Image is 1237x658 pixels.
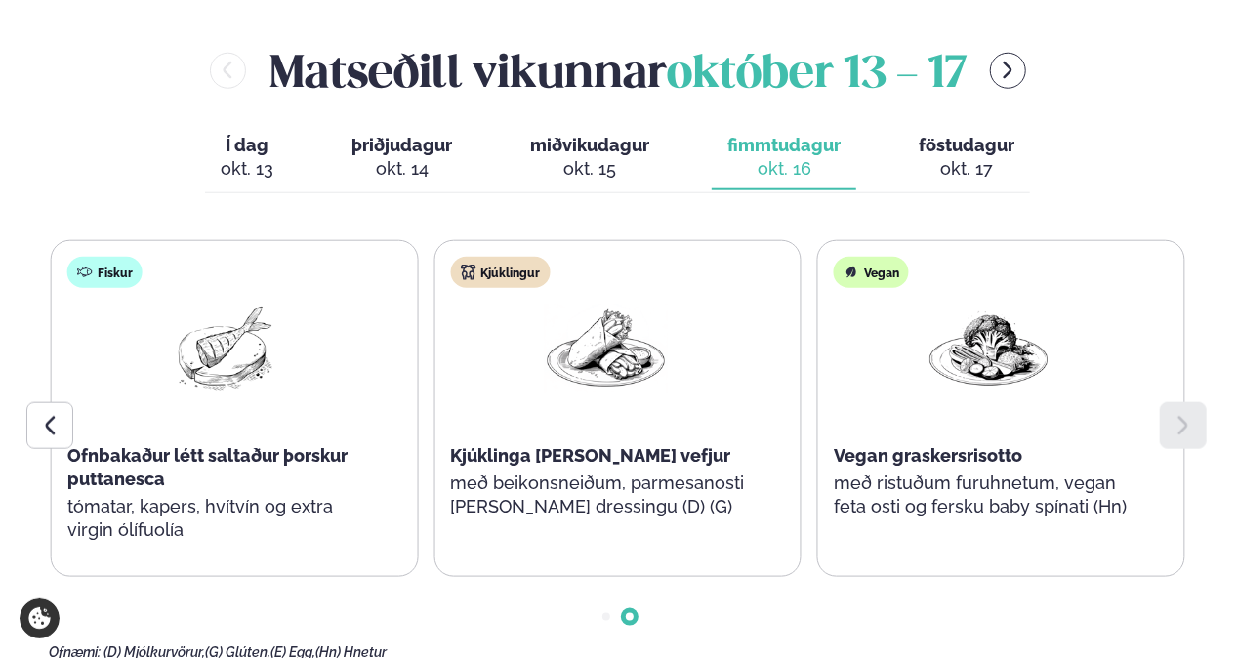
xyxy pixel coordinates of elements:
span: Kjúklinga [PERSON_NAME] vefjur [450,445,730,466]
div: okt. 17 [919,157,1014,181]
img: Vegan.png [927,304,1051,394]
span: Go to slide 1 [602,613,610,621]
span: Í dag [221,134,273,157]
span: Vegan graskersrisotto [834,445,1022,466]
div: Fiskur [67,257,143,288]
button: menu-btn-left [210,53,246,89]
div: Kjúklingur [450,257,550,288]
span: fimmtudagur [727,135,841,155]
span: Go to slide 2 [626,613,634,621]
span: þriðjudagur [351,135,452,155]
button: þriðjudagur okt. 14 [336,126,468,190]
div: okt. 15 [530,157,649,181]
p: tómatar, kapers, hvítvín og extra virgin ólífuolía [67,495,378,542]
button: föstudagur okt. 17 [903,126,1030,190]
p: með beikonsneiðum, parmesanosti [PERSON_NAME] dressingu (D) (G) [450,472,761,518]
span: október 13 - 17 [667,54,967,97]
img: Vegan.svg [844,265,859,280]
img: chicken.svg [460,265,475,280]
div: Vegan [834,257,909,288]
span: föstudagur [919,135,1014,155]
button: Í dag okt. 13 [205,126,289,190]
a: Cookie settings [20,598,60,638]
span: Ofnbakaður létt saltaður þorskur puttanesca [67,445,348,489]
img: Wraps.png [543,304,668,394]
span: miðvikudagur [530,135,649,155]
h2: Matseðill vikunnar [269,39,967,103]
div: okt. 14 [351,157,452,181]
img: Fish.png [160,304,285,394]
div: okt. 16 [727,157,841,181]
button: fimmtudagur okt. 16 [712,126,856,190]
img: fish.svg [77,265,93,280]
button: menu-btn-right [990,53,1026,89]
p: með ristuðum furuhnetum, vegan feta osti og fersku baby spínati (Hn) [834,472,1144,518]
button: miðvikudagur okt. 15 [515,126,665,190]
div: okt. 13 [221,157,273,181]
